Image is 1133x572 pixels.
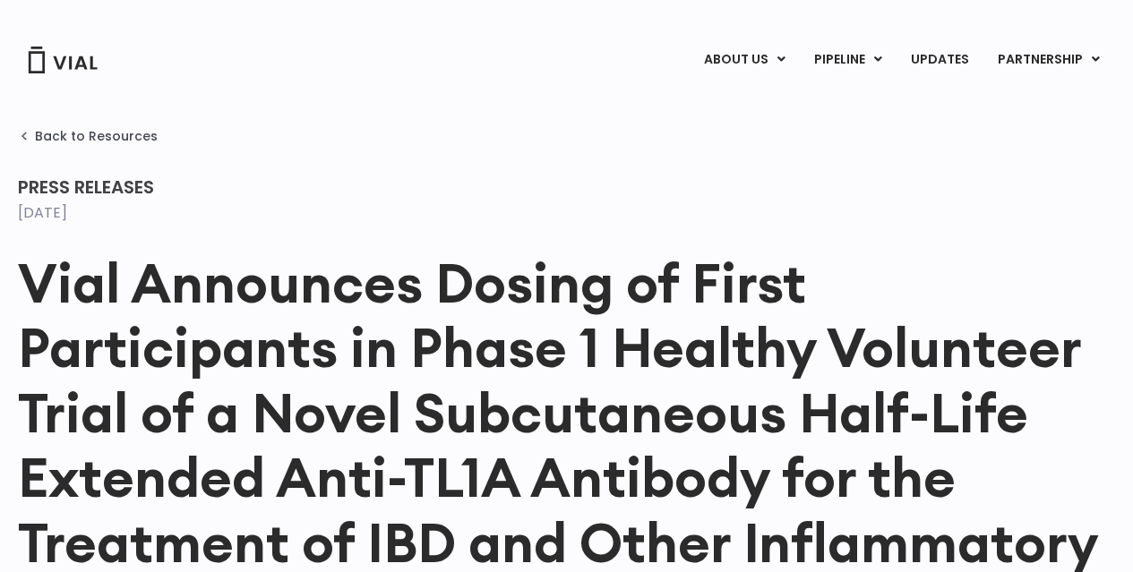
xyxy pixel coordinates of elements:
span: Press Releases [18,175,154,200]
span: Back to Resources [35,129,158,143]
time: [DATE] [18,202,67,223]
img: Vial Logo [27,47,99,73]
a: Back to Resources [18,129,158,143]
a: PIPELINEMenu Toggle [800,45,896,75]
a: PARTNERSHIPMenu Toggle [983,45,1114,75]
a: ABOUT USMenu Toggle [690,45,799,75]
a: UPDATES [897,45,983,75]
